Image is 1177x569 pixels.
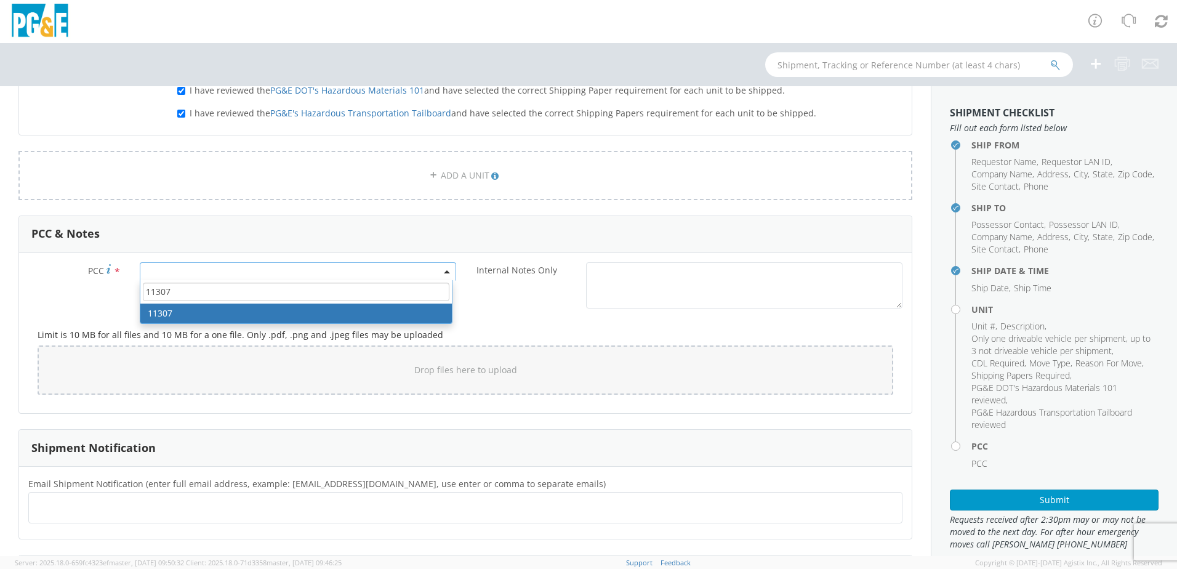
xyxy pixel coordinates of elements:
li: , [1074,231,1090,243]
li: , [1049,219,1120,231]
span: State [1093,168,1113,180]
a: PG&E DOT's Hazardous Materials 101 [270,84,424,96]
li: , [1029,357,1072,369]
span: Fill out each form listed below [950,122,1159,134]
span: Possessor LAN ID [1049,219,1118,230]
span: PG&E Hazardous Transportation Tailboard reviewed [971,406,1132,430]
span: Drop files here to upload [414,364,517,376]
span: Ship Date [971,282,1009,294]
span: Phone [1024,180,1048,192]
span: Copyright © [DATE]-[DATE] Agistix Inc., All Rights Reserved [975,558,1162,568]
a: Feedback [661,558,691,567]
span: City [1074,168,1088,180]
strong: Shipment Checklist [950,106,1054,119]
span: Address [1037,231,1069,243]
li: , [971,243,1021,256]
span: Requestor Name [971,156,1037,167]
li: , [971,320,997,333]
input: I have reviewed thePG&E DOT's Hazardous Materials 101and have selected the correct Shipping Paper... [177,87,185,95]
span: Site Contact [971,180,1019,192]
span: PCC [88,265,104,276]
h4: Ship Date & Time [971,266,1159,275]
h4: Unit [971,305,1159,314]
span: Company Name [971,168,1032,180]
li: , [971,219,1046,231]
span: master, [DATE] 09:50:32 [109,558,184,567]
span: Requests received after 2:30pm may or may not be moved to the next day. For after hour emergency ... [950,514,1159,551]
li: , [1042,156,1112,168]
span: State [1093,231,1113,243]
span: Move Type [1029,357,1071,369]
li: , [1074,168,1090,180]
span: Zip Code [1118,168,1152,180]
span: Server: 2025.18.0-659fc4323ef [15,558,184,567]
span: Unit # [971,320,995,332]
span: CDL Required [971,357,1024,369]
span: Description [1000,320,1045,332]
span: PCC [971,458,987,469]
span: Shipping Papers Required [971,369,1070,381]
li: , [971,231,1034,243]
li: , [1037,168,1071,180]
span: Requestor LAN ID [1042,156,1111,167]
li: , [971,333,1155,357]
li: , [1075,357,1144,369]
h4: Ship To [971,203,1159,212]
span: Reason For Move [1075,357,1142,369]
li: , [1000,320,1046,333]
span: PG&E DOT's Hazardous Materials 101 reviewed [971,382,1117,406]
span: Phone [1024,243,1048,255]
span: Address [1037,168,1069,180]
span: Site Contact [971,243,1019,255]
span: Possessor Contact [971,219,1044,230]
a: Support [626,558,653,567]
span: Internal Notes Only [476,264,557,276]
h3: PCC & Notes [31,228,100,240]
span: I have reviewed the and have selected the correct Shipping Paper requirement for each unit to be ... [190,84,785,96]
span: I have reviewed the and have selected the correct Shipping Papers requirement for each unit to be... [190,107,816,119]
li: 11307 [140,304,452,323]
a: PG&E's Hazardous Transportation Tailboard [270,107,451,119]
span: Company Name [971,231,1032,243]
li: , [1093,231,1115,243]
li: , [1037,231,1071,243]
h5: Limit is 10 MB for all files and 10 MB for a one file. Only .pdf, .png and .jpeg files may be upl... [38,330,893,339]
span: master, [DATE] 09:46:25 [267,558,342,567]
span: Only one driveable vehicle per shipment, up to 3 not driveable vehicle per shipment [971,333,1151,357]
li: , [1093,168,1115,180]
li: , [971,156,1038,168]
h4: Ship From [971,140,1159,150]
li: , [971,357,1026,369]
li: , [971,180,1021,193]
li: , [971,282,1011,294]
a: ADD A UNIT [18,151,912,200]
span: Zip Code [1118,231,1152,243]
li: , [1118,231,1154,243]
span: Client: 2025.18.0-71d3358 [186,558,342,567]
li: , [971,369,1072,382]
input: I have reviewed thePG&E's Hazardous Transportation Tailboardand have selected the correct Shippin... [177,110,185,118]
h4: PCC [971,442,1159,451]
img: pge-logo-06675f144f4cfa6a6814.png [9,4,71,40]
span: City [1074,231,1088,243]
li: , [971,168,1034,180]
input: Shipment, Tracking or Reference Number (at least 4 chars) [765,52,1073,77]
h3: Shipment Notification [31,442,156,454]
li: , [1118,168,1154,180]
span: Email Shipment Notification (enter full email address, example: jdoe01@agistix.com, use enter or ... [28,478,606,490]
span: Ship Time [1014,282,1051,294]
li: , [971,382,1155,406]
button: Submit [950,490,1159,510]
